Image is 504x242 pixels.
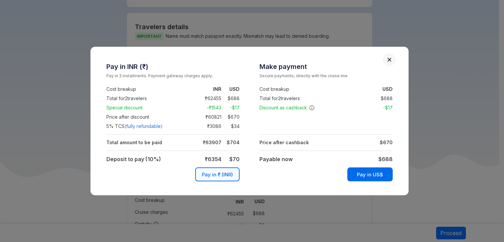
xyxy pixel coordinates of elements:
strong: $ 670 [380,140,393,145]
td: ₹ 62455 [194,94,221,102]
strong: Total amount to be paid [106,140,162,145]
button: Pay in ₹ (INR) [195,167,240,181]
span: Discount as cashback [259,104,315,111]
td: -₹ 1543 [194,104,221,112]
span: (fully refundable) [125,123,163,130]
strong: Payable now [259,156,293,162]
td: Special discount [106,103,194,112]
td: Cost breakup [106,85,194,94]
strong: ₹ 6354 [205,156,221,162]
td: -$ 17 [374,104,393,112]
h3: Pay in INR (₹) [106,63,240,71]
strong: ₹ 63907 [203,140,221,145]
strong: USD [382,86,393,92]
td: $ 688 [221,94,240,102]
strong: $ 704 [227,140,240,145]
strong: Deposit to pay (10%) [106,156,161,162]
td: 5 % TCS [106,122,194,131]
td: -$ 17 [221,104,240,112]
small: Pay in 3 installments. Payment gateway charges apply. [106,73,240,79]
strong: $ 688 [378,156,393,162]
small: Secure payments, directly with the cruise line [259,73,393,79]
td: ₹ 60821 [194,113,221,121]
td: $ 34 [221,122,240,130]
strong: Price after cashback [259,140,309,145]
strong: $ 70 [229,156,240,162]
td: Price after discount [106,112,194,122]
button: Pay in US$ [347,167,393,181]
strong: USD [229,86,240,92]
td: Total for 2 travelers [259,94,347,103]
td: $ 670 [221,113,240,121]
td: ₹ 3086 [194,122,221,130]
td: $ 688 [374,94,393,102]
h3: Make payment [259,63,393,71]
td: Total for 2 travelers [106,94,194,103]
strong: INR [213,86,221,92]
button: Close [387,57,392,62]
td: Cost breakup [259,85,347,94]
